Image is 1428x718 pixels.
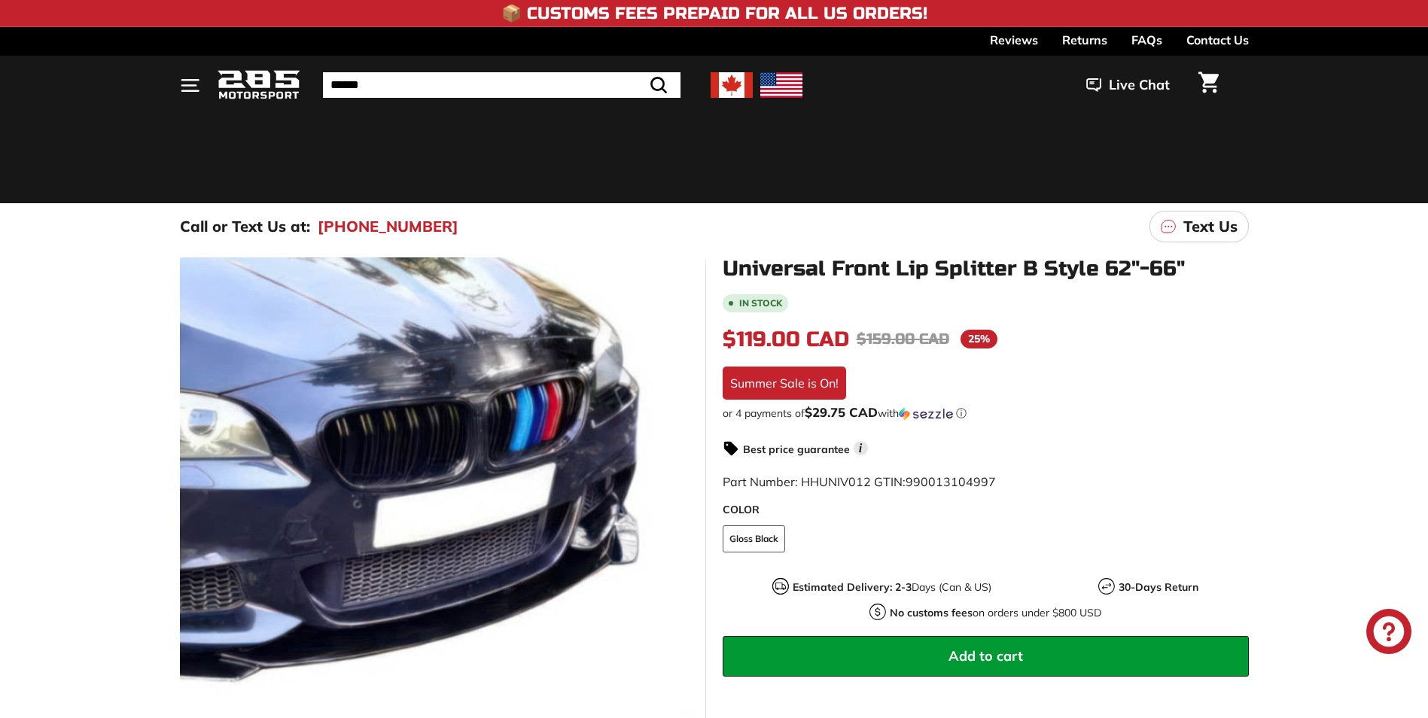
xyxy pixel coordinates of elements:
[990,27,1038,53] a: Reviews
[1183,215,1238,238] p: Text Us
[723,474,996,489] span: Part Number: HHUNIV012 GTIN:
[723,327,849,352] span: $119.00 CAD
[1109,75,1170,95] span: Live Chat
[723,406,1249,421] div: or 4 payments of with
[854,441,868,455] span: i
[723,257,1249,281] h1: Universal Front Lip Splitter B Style 62"-66"
[739,299,782,308] b: In stock
[1186,27,1249,53] a: Contact Us
[906,474,996,489] span: 990013104997
[1067,66,1189,104] button: Live Chat
[323,72,681,98] input: Search
[180,215,310,238] p: Call or Text Us at:
[1189,59,1228,111] a: Cart
[723,636,1249,677] button: Add to cart
[218,68,300,103] img: Logo_285_Motorsport_areodynamics_components
[890,606,973,619] strong: No customs fees
[723,502,1249,518] label: COLOR
[899,407,953,421] img: Sezzle
[890,605,1101,621] p: on orders under $800 USD
[723,367,846,400] div: Summer Sale is On!
[743,443,850,456] strong: Best price guarantee
[1149,211,1249,242] a: Text Us
[805,404,878,420] span: $29.75 CAD
[1131,27,1162,53] a: FAQs
[961,330,997,348] span: 25%
[1119,580,1198,594] strong: 30-Days Return
[793,580,912,594] strong: Estimated Delivery: 2-3
[1062,27,1107,53] a: Returns
[948,647,1023,665] span: Add to cart
[723,406,1249,421] div: or 4 payments of$29.75 CADwithSezzle Click to learn more about Sezzle
[1362,609,1416,658] inbox-online-store-chat: Shopify online store chat
[793,580,991,595] p: Days (Can & US)
[318,215,458,238] a: [PHONE_NUMBER]
[857,330,949,348] span: $159.00 CAD
[501,5,927,23] h4: 📦 Customs Fees Prepaid for All US Orders!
